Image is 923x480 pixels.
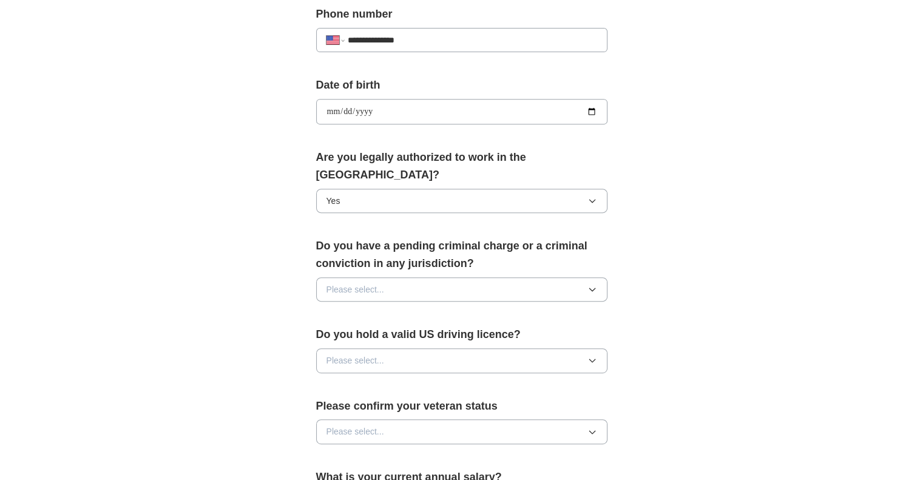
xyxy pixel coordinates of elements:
label: Do you hold a valid US driving licence? [316,326,607,343]
button: Please select... [316,419,607,444]
label: Date of birth [316,76,607,94]
button: Please select... [316,277,607,302]
span: Yes [326,194,340,208]
button: Please select... [316,348,607,373]
button: Yes [316,189,607,213]
span: Please select... [326,354,384,367]
label: Are you legally authorized to work in the [GEOGRAPHIC_DATA]? [316,149,607,184]
label: Please confirm your veteran status [316,397,607,415]
label: Do you have a pending criminal charge or a criminal conviction in any jurisdiction? [316,237,607,272]
span: Please select... [326,283,384,296]
span: Please select... [326,425,384,438]
label: Phone number [316,5,607,23]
